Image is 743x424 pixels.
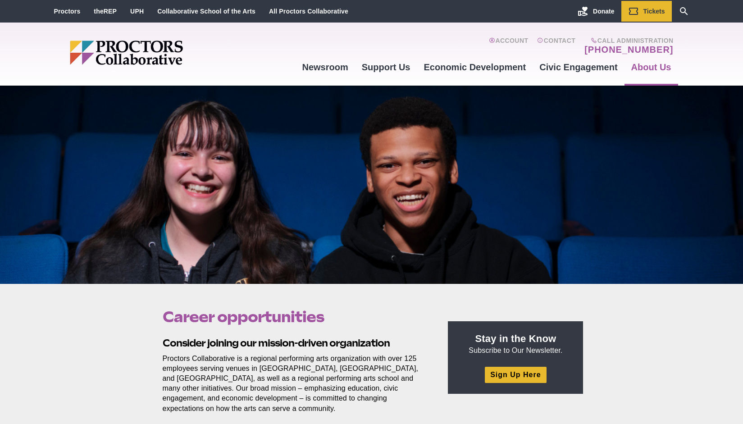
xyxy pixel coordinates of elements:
[475,333,556,344] strong: Stay in the Know
[485,367,546,383] a: Sign Up Here
[94,8,117,15] a: theREP
[672,1,696,22] a: Search
[621,1,672,22] a: Tickets
[163,308,428,325] h1: Career opportunities
[533,55,624,79] a: Civic Engagement
[157,8,255,15] a: Collaborative School of the Arts
[163,337,390,349] strong: Consider joining our mission-driven organization
[355,55,417,79] a: Support Us
[537,37,575,55] a: Contact
[163,354,428,413] p: Proctors Collaborative is a regional performing arts organization with over 125 employees serving...
[582,37,673,44] span: Call Administration
[571,1,621,22] a: Donate
[295,55,355,79] a: Newsroom
[417,55,533,79] a: Economic Development
[70,41,252,65] img: Proctors logo
[54,8,81,15] a: Proctors
[130,8,144,15] a: UPH
[489,37,528,55] a: Account
[624,55,678,79] a: About Us
[593,8,614,15] span: Donate
[269,8,348,15] a: All Proctors Collaborative
[584,44,673,55] a: [PHONE_NUMBER]
[459,332,572,356] p: Subscribe to Our Newsletter.
[643,8,665,15] span: Tickets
